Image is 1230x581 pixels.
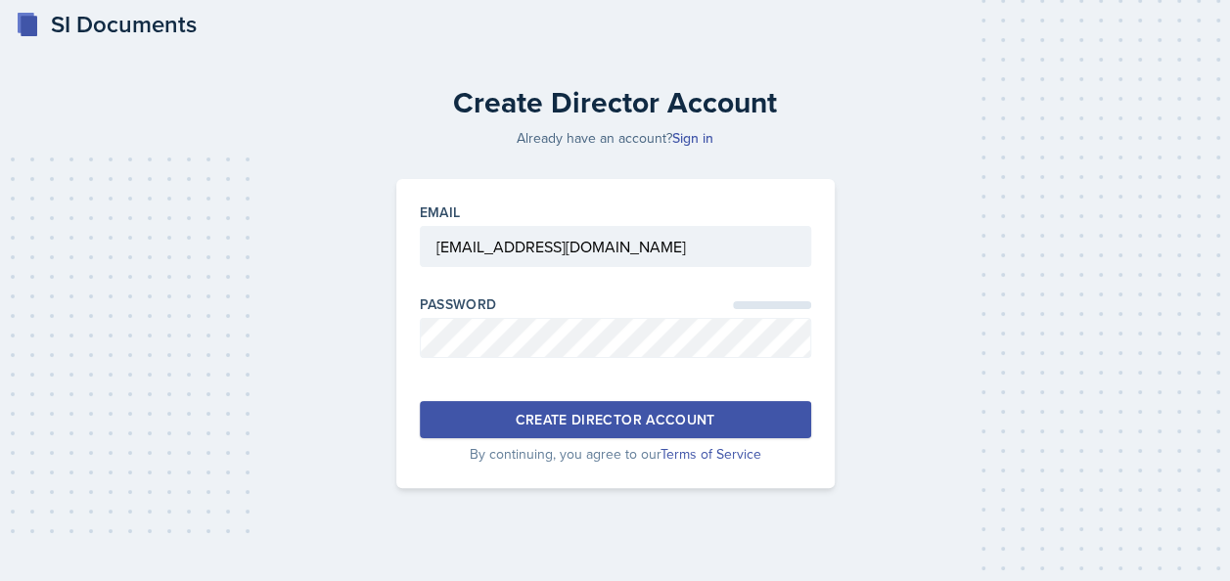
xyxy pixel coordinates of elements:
label: Email [420,202,461,222]
h2: Create Director Account [396,85,835,120]
div: Create Director Account [515,410,714,429]
a: Terms of Service [661,444,761,464]
p: Already have an account? [396,128,835,148]
input: Email [420,226,811,267]
a: Sign in [672,128,713,148]
label: Password [420,294,497,314]
button: Create Director Account [420,401,811,438]
p: By continuing, you agree to our [420,444,811,465]
a: SI Documents [16,7,197,42]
